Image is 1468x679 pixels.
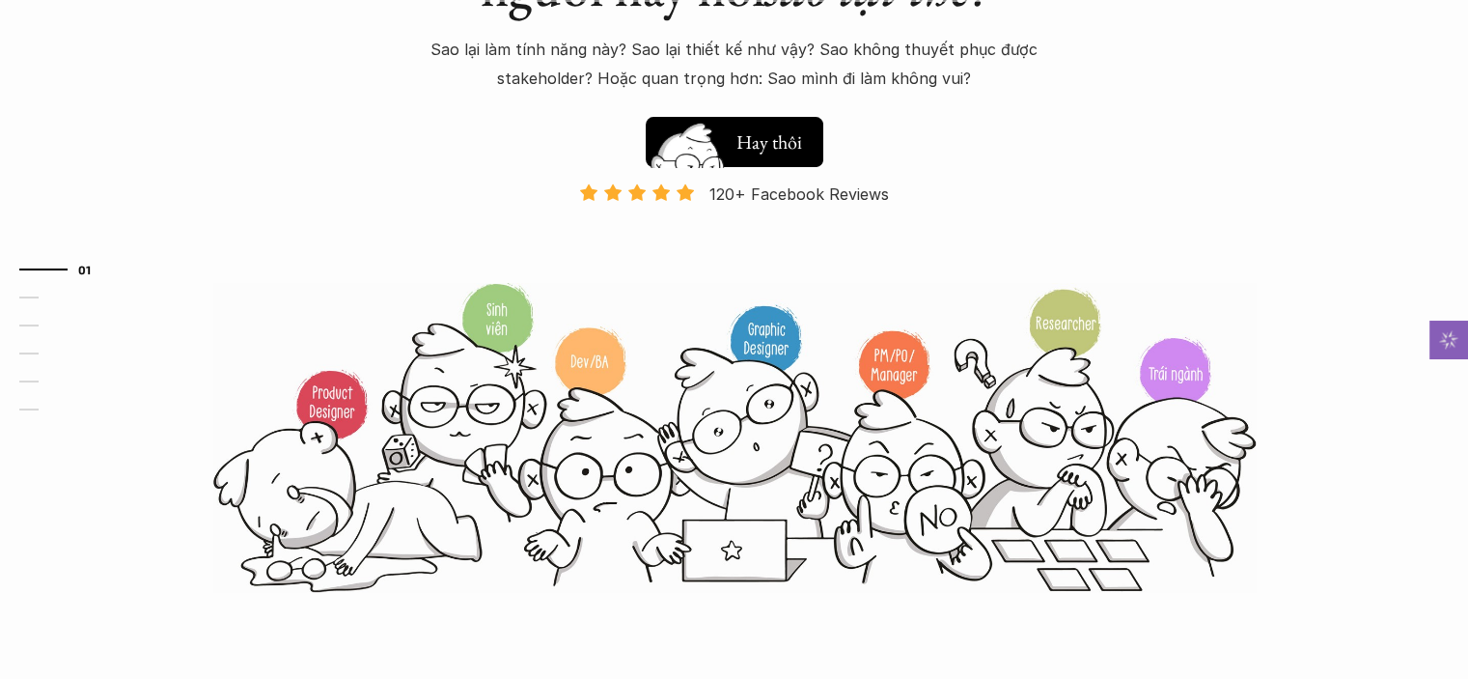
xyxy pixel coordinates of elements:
[78,263,92,276] strong: 01
[646,107,823,167] a: Hay thôi
[19,258,111,281] a: 01
[709,180,889,209] p: 120+ Facebook Reviews
[397,35,1072,94] p: Sao lại làm tính năng này? Sao lại thiết kế như vậy? Sao không thuyết phục được stakeholder? Hoặc...
[563,183,906,280] a: 120+ Facebook Reviews
[646,117,823,167] button: Hay thôi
